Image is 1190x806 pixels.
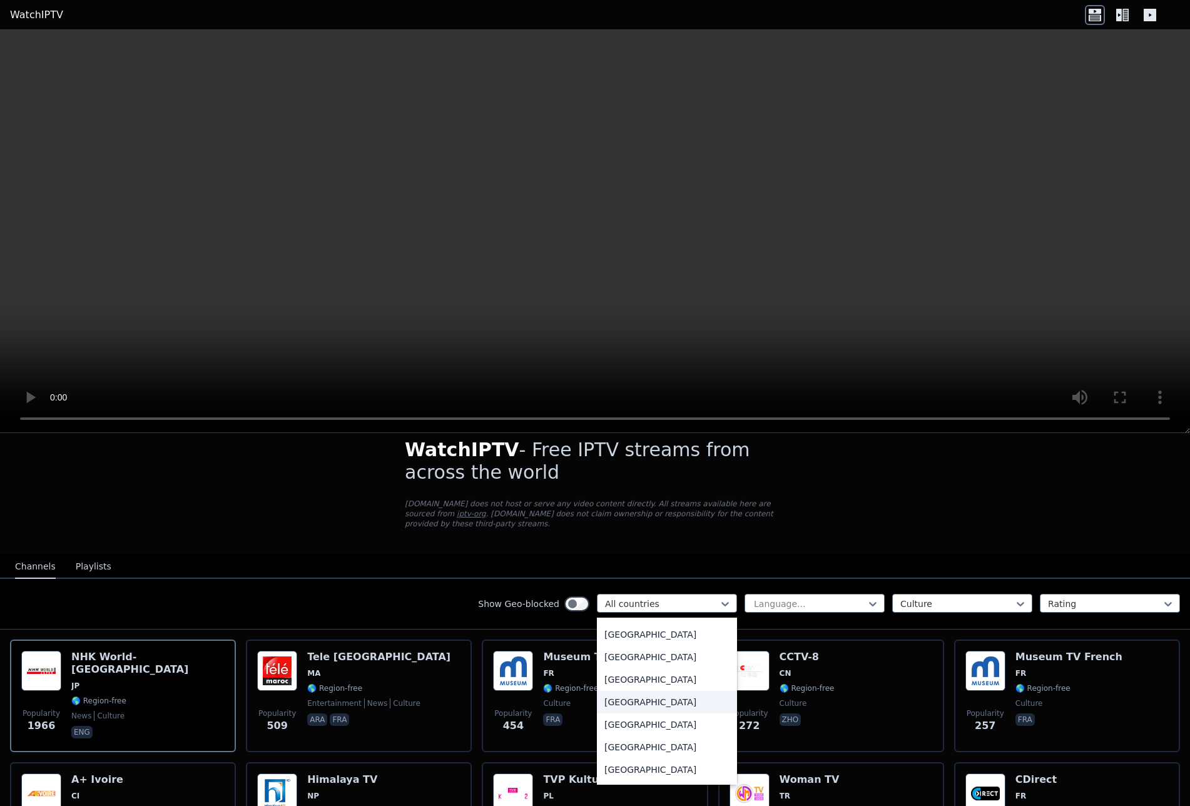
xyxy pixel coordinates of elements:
span: 🌎 Region-free [780,683,835,693]
span: news [364,698,387,708]
img: CCTV-8 [730,651,770,691]
div: [GEOGRAPHIC_DATA] [597,781,737,803]
span: culture [390,698,420,708]
p: [DOMAIN_NAME] does not host or serve any video content directly. All streams available here are s... [405,499,785,529]
h6: CDirect [1015,773,1070,786]
h6: A+ Ivoire [71,773,126,786]
span: WatchIPTV [405,439,519,461]
span: culture [1015,698,1043,708]
div: [GEOGRAPHIC_DATA] [597,668,737,691]
div: [GEOGRAPHIC_DATA] [597,623,737,646]
p: fra [1015,713,1035,726]
span: culture [780,698,807,708]
span: TR [780,791,790,801]
img: Tele Maroc [257,651,297,691]
h6: Himalaya TV [307,773,377,786]
span: CN [780,668,791,678]
span: entertainment [307,698,362,708]
img: NHK World-Japan [21,651,61,691]
span: 257 [975,718,995,733]
h1: - Free IPTV streams from across the world [405,439,785,484]
span: Popularity [258,708,296,718]
span: news [71,711,91,721]
span: 509 [267,718,287,733]
span: FR [543,668,554,678]
h6: Woman TV [780,773,887,786]
p: ara [307,713,327,726]
img: Museum TV French [493,651,533,691]
h6: NHK World-[GEOGRAPHIC_DATA] [71,651,225,676]
span: Popularity [731,708,768,718]
div: [GEOGRAPHIC_DATA] [597,758,737,781]
h6: Tele [GEOGRAPHIC_DATA] [307,651,450,663]
span: 🌎 Region-free [307,683,362,693]
span: 272 [739,718,760,733]
h6: CCTV-8 [780,651,835,663]
label: Show Geo-blocked [478,598,559,610]
span: culture [94,711,125,721]
span: NP [307,791,319,801]
h6: Museum TV French [1015,651,1122,663]
p: eng [71,726,93,738]
div: [GEOGRAPHIC_DATA] [597,713,737,736]
span: culture [543,698,571,708]
div: [GEOGRAPHIC_DATA] [597,736,737,758]
span: 🌎 Region-free [1015,683,1070,693]
p: fra [543,713,562,726]
span: Popularity [23,708,60,718]
span: JP [71,681,79,691]
span: Popularity [967,708,1004,718]
h6: TVP Kultura 2 [543,773,621,786]
button: Playlists [76,555,111,579]
span: PL [543,791,553,801]
span: 🌎 Region-free [71,696,126,706]
h6: Museum TV French [543,651,650,663]
p: zho [780,713,801,726]
button: Channels [15,555,56,579]
span: 🌎 Region-free [543,683,598,693]
span: FR [1015,668,1026,678]
div: [GEOGRAPHIC_DATA] [597,646,737,668]
a: WatchIPTV [10,8,63,23]
img: Museum TV French [965,651,1005,691]
a: iptv-org [457,509,486,518]
p: fra [330,713,349,726]
span: FR [1015,791,1026,801]
span: 454 [503,718,524,733]
span: 1966 [28,718,56,733]
div: [GEOGRAPHIC_DATA] [597,691,737,713]
span: Popularity [494,708,532,718]
span: MA [307,668,320,678]
span: CI [71,791,79,801]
